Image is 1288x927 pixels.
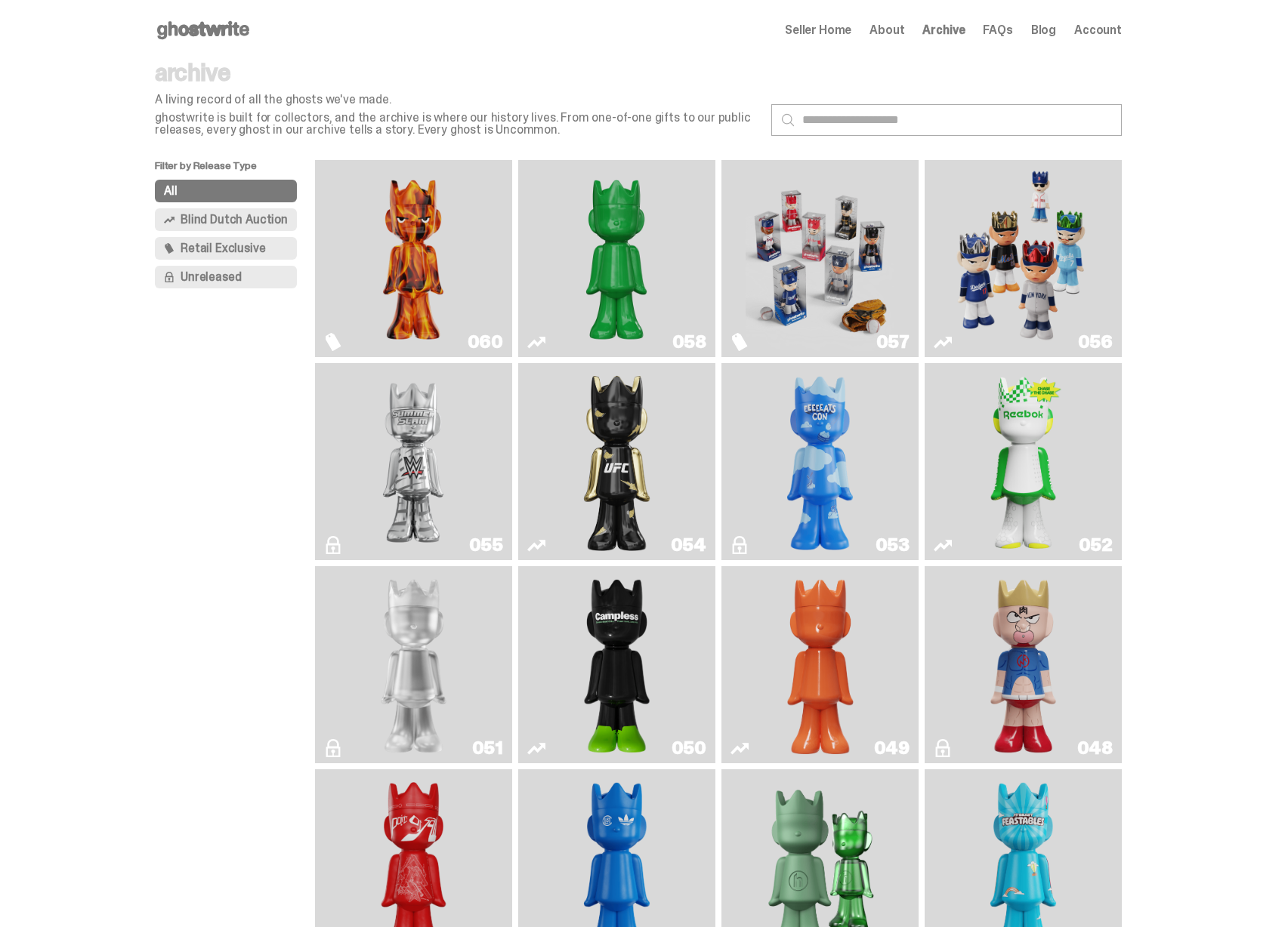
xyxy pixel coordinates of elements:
a: Always On Fire [324,166,503,351]
a: LLLoyalty [324,572,503,757]
p: ghostwrite is built for collectors, and the archive is where our history lives. From one-of-one g... [155,112,759,136]
a: Archive [922,24,965,36]
a: ghooooost [730,369,910,554]
img: Ruby [577,369,657,554]
a: Blog [1031,24,1056,36]
img: I Was There SummerSlam [339,369,487,554]
p: A living record of all the ghosts we've made. [155,94,759,106]
img: Kinnikuman [984,572,1064,757]
a: Schrödinger's ghost: Orange Vibe [730,572,910,757]
div: 055 [469,536,503,554]
a: Schrödinger's ghost: Sunday Green [527,166,706,351]
button: Retail Exclusive [155,237,297,260]
div: 051 [472,739,503,757]
div: 048 [1077,739,1113,757]
a: Seller Home [785,24,851,36]
div: 050 [672,739,706,757]
img: ghooooost [780,369,860,554]
img: Schrödinger's ghost: Orange Vibe [780,572,860,757]
a: Game Face (2025) [934,166,1113,351]
p: Filter by Release Type [155,160,315,180]
img: Always On Fire [339,166,487,351]
div: 052 [1079,536,1113,554]
a: Kinnikuman [934,572,1113,757]
img: Game Face (2025) [949,166,1097,351]
a: Campless [527,572,706,757]
a: Ruby [527,369,706,554]
span: Blind Dutch Auction [181,214,288,226]
span: Unreleased [181,271,241,283]
img: Court Victory [984,369,1064,554]
img: Schrödinger's ghost: Sunday Green [542,166,690,351]
div: 060 [468,333,503,351]
a: About [869,24,904,36]
a: Game Face (2025) [730,166,910,351]
div: 053 [876,536,910,554]
img: Game Face (2025) [746,166,894,351]
a: Court Victory [934,369,1113,554]
span: All [164,185,178,197]
a: I Was There SummerSlam [324,369,503,554]
img: Campless [577,572,657,757]
div: 056 [1078,333,1113,351]
p: archive [155,60,759,85]
button: Blind Dutch Auction [155,208,297,231]
div: 058 [672,333,706,351]
button: Unreleased [155,266,297,288]
a: FAQs [983,24,1012,36]
img: LLLoyalty [374,572,454,757]
button: All [155,180,297,202]
div: 054 [671,536,706,554]
a: Account [1074,24,1122,36]
div: 057 [876,333,910,351]
span: Retail Exclusive [181,242,265,254]
div: 049 [874,739,910,757]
